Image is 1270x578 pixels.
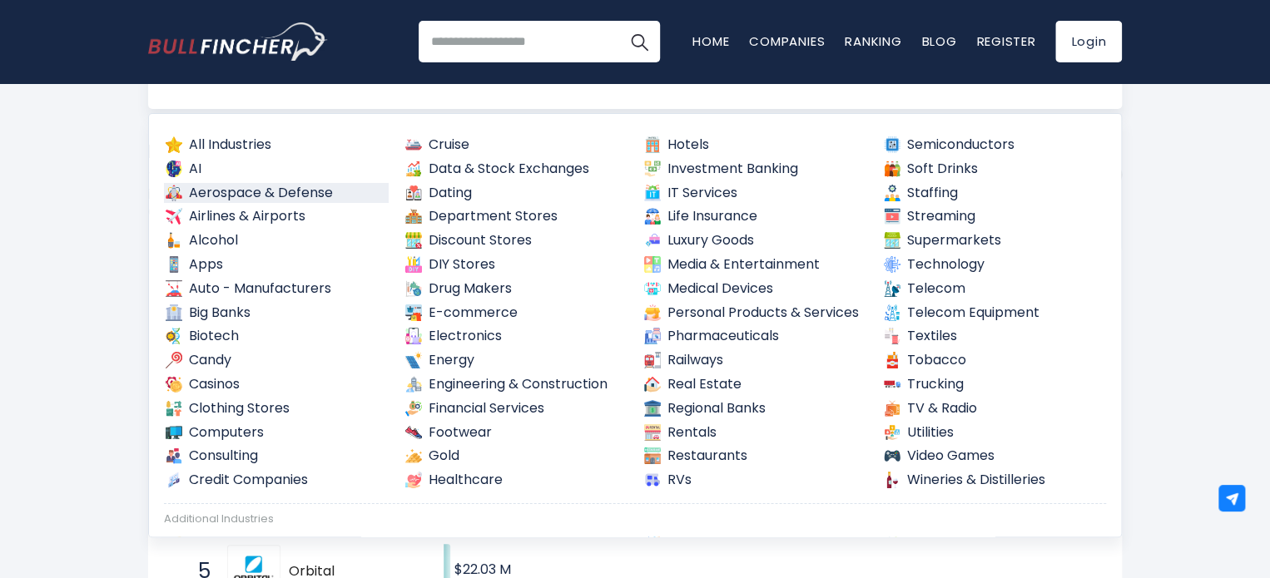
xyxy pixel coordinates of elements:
a: Telecom [882,279,1107,299]
a: E-commerce [404,303,628,324]
a: Rentals [642,422,867,443]
a: Financial Services [404,398,628,419]
a: Trucking [882,374,1107,395]
a: Pharmaceuticals [642,326,867,347]
a: Energy [404,350,628,371]
a: Airlines & Airports [164,206,389,227]
a: Auto - Manufacturers [164,279,389,299]
a: Staffing [882,183,1107,204]
a: Streaming [882,206,1107,227]
a: Video Games [882,446,1107,467]
a: Go to homepage [148,22,327,61]
a: Discount Stores [404,230,628,251]
a: Investment Banking [642,159,867,180]
a: Casinos [164,374,389,395]
a: Real Estate [642,374,867,395]
a: AI [164,159,389,180]
a: Drug Makers [404,279,628,299]
a: Credit Companies [164,470,389,491]
a: Healthcare [404,470,628,491]
a: Regional Banks [642,398,867,419]
a: Electronics [404,326,628,347]
a: Railways [642,350,867,371]
a: Aerospace & Defense [164,183,389,204]
a: Biotech [164,326,389,347]
a: Textiles [882,326,1107,347]
a: Footwear [404,422,628,443]
a: Apps [164,254,389,275]
a: Advertising [164,535,389,556]
a: Department Stores [404,206,628,227]
a: Engineering & Construction [404,374,628,395]
a: Restaurants [642,446,867,467]
a: Dating [404,183,628,204]
a: Clothing Stores [164,398,389,419]
a: Candy [164,350,389,371]
a: Personal Products & Services [642,303,867,324]
a: Soft Drinks [882,159,1107,180]
a: Luxury Goods [642,230,867,251]
a: Gold [404,446,628,467]
a: Cruise [404,135,628,156]
a: Alcohol [164,230,389,251]
a: Medical Tools [642,535,867,556]
a: Renewable Energy [882,535,1107,556]
img: Bullfincher logo [148,22,328,61]
a: Login [1055,21,1122,62]
a: RVs [642,470,867,491]
a: Semiconductors [882,135,1107,156]
a: DIY Stores [404,254,628,275]
a: Companies [749,32,825,50]
a: IT Services [642,183,867,204]
div: Additional Industries [164,512,1106,526]
a: Data & Stock Exchanges [404,159,628,180]
a: Tobacco [882,350,1107,371]
a: Consulting [164,446,389,467]
a: Computers [164,422,389,443]
a: Utilities [882,422,1107,443]
a: Hotels [642,135,867,156]
a: Medical Devices [642,279,867,299]
a: Wineries & Distilleries [882,470,1107,491]
a: Supermarkets [882,230,1107,251]
a: Ranking [845,32,901,50]
a: Big Banks [164,303,389,324]
button: Search [618,21,660,62]
a: TV & Radio [882,398,1107,419]
a: Telecom Equipment [882,303,1107,324]
a: Blog [921,32,956,50]
a: Farming Supplies [404,535,628,556]
a: All Industries [164,135,389,156]
a: Technology [882,254,1107,275]
a: Media & Entertainment [642,254,867,275]
a: Home [692,32,729,50]
a: Life Insurance [642,206,867,227]
a: Register [976,32,1035,50]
